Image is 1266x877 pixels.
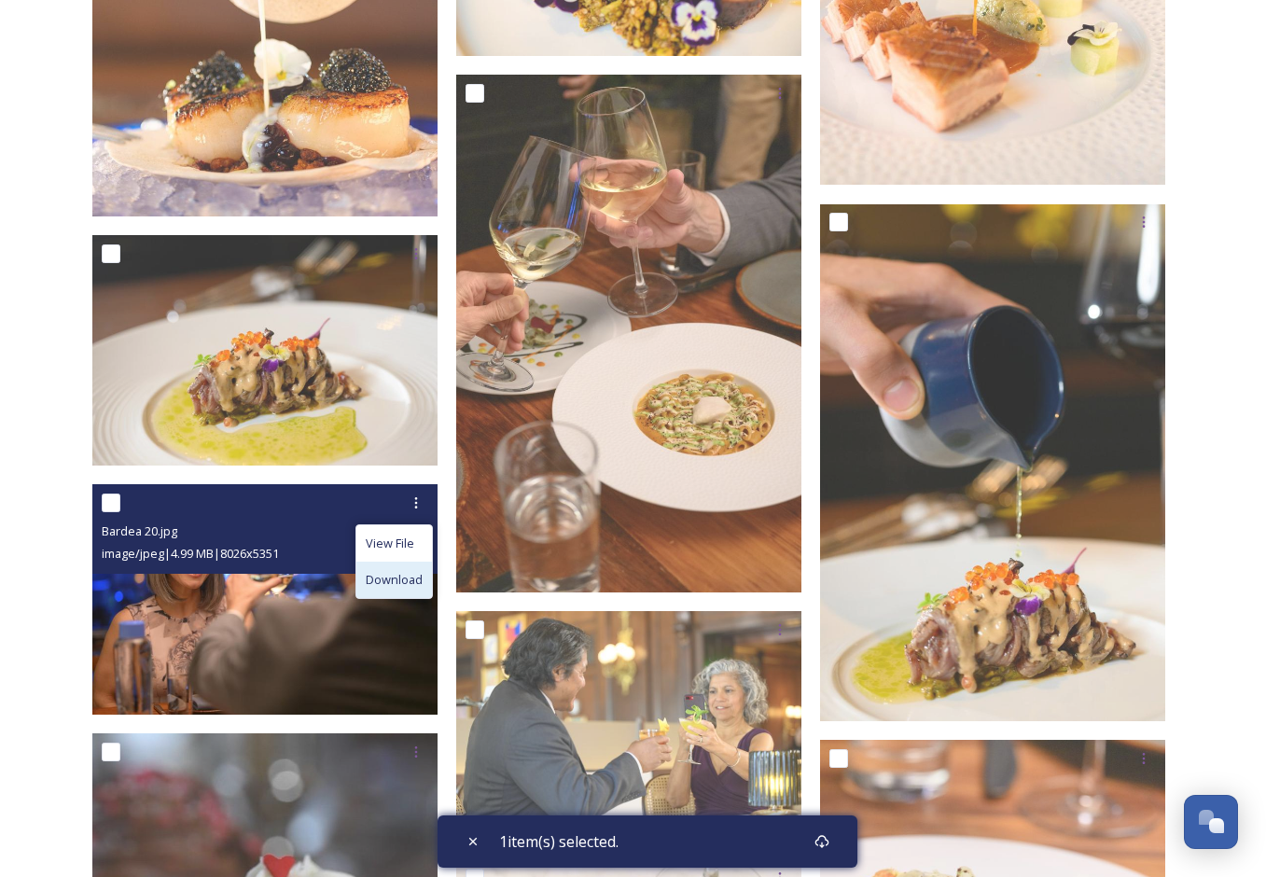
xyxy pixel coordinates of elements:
[456,75,801,592] img: Bardea 34.jpg
[456,611,801,842] img: Le Cavalier 35.jpg
[820,204,1165,721] img: _DSC0480.jpeg
[92,235,438,466] img: _DSC0486.jpeg
[366,535,414,552] span: View File
[366,571,423,589] span: Download
[499,830,619,853] span: 1 item(s) selected.
[1184,795,1238,849] button: Open Chat
[92,484,438,715] img: Bardea 20.jpg
[102,522,177,539] span: Bardea 20.jpg
[102,545,279,562] span: image/jpeg | 4.99 MB | 8026 x 5351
